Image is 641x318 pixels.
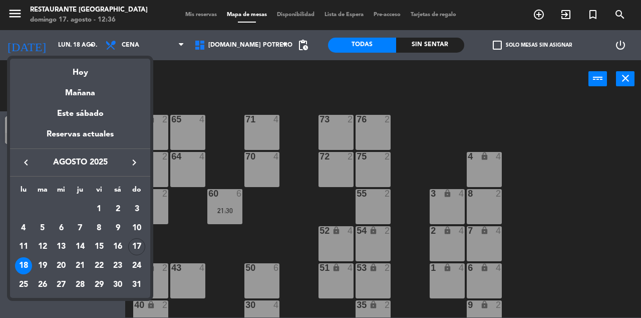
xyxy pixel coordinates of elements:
[10,128,150,148] div: Reservas actuales
[71,256,90,275] td: 21 de agosto de 2025
[109,237,128,256] td: 16 de agosto de 2025
[34,238,51,255] div: 12
[14,256,33,275] td: 18 de agosto de 2025
[17,156,35,169] button: keyboard_arrow_left
[15,276,32,293] div: 25
[91,257,108,274] div: 22
[20,156,32,169] i: keyboard_arrow_left
[128,156,140,169] i: keyboard_arrow_right
[33,256,52,275] td: 19 de agosto de 2025
[72,238,89,255] div: 14
[125,156,143,169] button: keyboard_arrow_right
[34,220,51,237] div: 5
[52,237,71,256] td: 13 de agosto de 2025
[109,275,128,294] td: 30 de agosto de 2025
[14,184,33,200] th: lunes
[15,238,32,255] div: 11
[109,219,128,238] td: 9 de agosto de 2025
[34,257,51,274] div: 19
[90,219,109,238] td: 8 de agosto de 2025
[71,237,90,256] td: 14 de agosto de 2025
[52,275,71,294] td: 27 de agosto de 2025
[53,238,70,255] div: 13
[127,219,146,238] td: 10 de agosto de 2025
[14,237,33,256] td: 11 de agosto de 2025
[72,257,89,274] div: 21
[90,200,109,219] td: 1 de agosto de 2025
[10,59,150,79] div: Hoy
[109,256,128,275] td: 23 de agosto de 2025
[71,184,90,200] th: jueves
[127,256,146,275] td: 24 de agosto de 2025
[128,276,145,293] div: 31
[15,220,32,237] div: 4
[91,220,108,237] div: 8
[109,184,128,200] th: sábado
[127,184,146,200] th: domingo
[52,184,71,200] th: miércoles
[90,237,109,256] td: 15 de agosto de 2025
[34,276,51,293] div: 26
[52,219,71,238] td: 6 de agosto de 2025
[33,237,52,256] td: 12 de agosto de 2025
[14,200,90,219] td: AGO.
[90,275,109,294] td: 29 de agosto de 2025
[33,275,52,294] td: 26 de agosto de 2025
[52,256,71,275] td: 20 de agosto de 2025
[10,100,150,128] div: Este sábado
[72,276,89,293] div: 28
[109,238,126,255] div: 16
[10,79,150,100] div: Mañana
[53,276,70,293] div: 27
[109,201,126,218] div: 2
[35,156,125,169] span: agosto 2025
[109,220,126,237] div: 9
[15,257,32,274] div: 18
[90,184,109,200] th: viernes
[127,237,146,256] td: 17 de agosto de 2025
[109,200,128,219] td: 2 de agosto de 2025
[90,256,109,275] td: 22 de agosto de 2025
[91,238,108,255] div: 15
[33,184,52,200] th: martes
[109,276,126,293] div: 30
[72,220,89,237] div: 7
[71,275,90,294] td: 28 de agosto de 2025
[128,238,145,255] div: 17
[127,200,146,219] td: 3 de agosto de 2025
[127,275,146,294] td: 31 de agosto de 2025
[33,219,52,238] td: 5 de agosto de 2025
[128,201,145,218] div: 3
[53,257,70,274] div: 20
[71,219,90,238] td: 7 de agosto de 2025
[14,275,33,294] td: 25 de agosto de 2025
[128,220,145,237] div: 10
[128,257,145,274] div: 24
[91,276,108,293] div: 29
[14,219,33,238] td: 4 de agosto de 2025
[53,220,70,237] div: 6
[109,257,126,274] div: 23
[91,201,108,218] div: 1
